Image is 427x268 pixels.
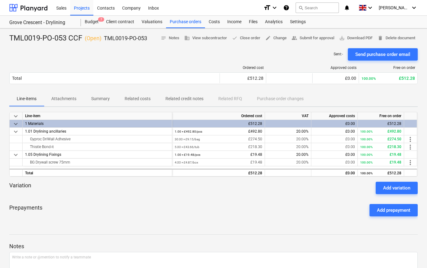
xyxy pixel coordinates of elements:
div: £0.00 [315,76,356,81]
div: £19.48 [360,151,401,159]
div: 20.00% [265,128,311,135]
span: search [298,5,303,10]
a: Analytics [261,16,286,28]
div: £19.48 [175,159,262,166]
span: Submit for approval [292,35,334,42]
span: notes [161,35,166,41]
div: £19.48 [175,151,262,159]
div: £512.28 [175,120,262,128]
small: 4.00 × £4.87 / box [175,161,198,164]
a: Files [245,16,261,28]
div: Settings [286,16,310,28]
a: Costs [205,16,224,28]
span: keyboard_arrow_down [12,113,19,120]
div: Ordered cost [172,112,265,120]
button: Add prepayment [369,204,418,216]
div: Add prepayment [377,206,410,214]
i: keyboard_arrow_down [366,4,374,11]
a: Client contract [102,16,138,28]
div: 1 Materials [25,120,169,127]
a: Valuations [138,16,166,28]
i: keyboard_arrow_down [271,4,278,11]
span: edit [265,35,271,41]
p: Prepayments [9,204,42,216]
p: TML0019-PO-053 [104,35,147,42]
button: Close order [229,33,263,43]
div: £492.80 [175,128,262,135]
span: Close order [232,35,260,42]
i: keyboard_arrow_down [410,4,418,11]
div: £19.48 [360,159,401,166]
div: £0.00 [314,120,355,128]
div: 20.00% [265,143,311,151]
button: Delete document [375,33,418,43]
div: TML0019-PO-053 CCF [9,33,147,43]
p: Attachments [51,96,76,102]
span: more_vert [407,159,414,166]
div: Free on order [358,112,404,120]
iframe: Chat Widget [396,238,427,268]
span: Delete document [378,35,415,42]
div: 20.00% [265,159,311,166]
span: Change [265,35,287,42]
button: Download PDF [337,33,375,43]
p: Related costs [125,96,151,102]
a: Purchase orders [166,16,205,28]
div: BG Drywall screw 75mm [25,159,169,166]
small: 1.00 × £19.48 / pcs [175,153,200,156]
div: £0.00 [314,159,355,166]
div: Ordered cost [222,66,264,70]
span: done [232,35,237,41]
small: 100.00% [360,130,373,133]
small: 100.00% [360,145,373,149]
div: 20.00% [265,135,311,143]
button: Send purchase order email [348,48,418,61]
button: Notes [158,33,182,43]
div: Total [23,169,172,177]
div: £274.50 [360,135,401,143]
span: more_vert [407,136,414,143]
div: £0.00 [314,151,355,159]
span: keyboard_arrow_down [12,151,19,159]
small: 100.00% [361,76,376,81]
div: Grove Crescent - Drylining [9,19,74,26]
p: Related credit notes [165,96,203,102]
p: Sent : - [334,52,343,57]
small: 5.00 × £43.66 / tub [175,145,199,149]
p: Summary [91,96,110,102]
button: Change [263,33,289,43]
div: £0.00 [314,135,355,143]
div: Approved costs [311,112,358,120]
span: delete [378,35,383,41]
div: £218.30 [360,143,401,151]
span: [PERSON_NAME] [379,5,410,10]
div: Approved costs [315,66,357,70]
span: people_alt [292,35,297,41]
div: 20.00% [265,151,311,159]
span: 1.05 Drylining Fixings [25,152,61,157]
span: business [184,35,190,41]
a: Income [224,16,245,28]
span: Download PDF [339,35,373,42]
div: £0.00 [314,143,355,151]
p: Line-items [17,96,36,102]
i: format_size [263,4,271,11]
span: more_vert [407,143,414,151]
div: £492.80 [360,128,401,135]
div: Line-item [23,112,172,120]
small: 100.00% [360,138,373,141]
div: VAT [265,112,311,120]
div: £218.30 [175,143,262,151]
p: ( Open ) [85,35,101,42]
button: Submit for approval [289,33,337,43]
a: Budget7 [81,16,102,28]
button: Search [296,2,339,13]
div: Free on order [361,66,415,70]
